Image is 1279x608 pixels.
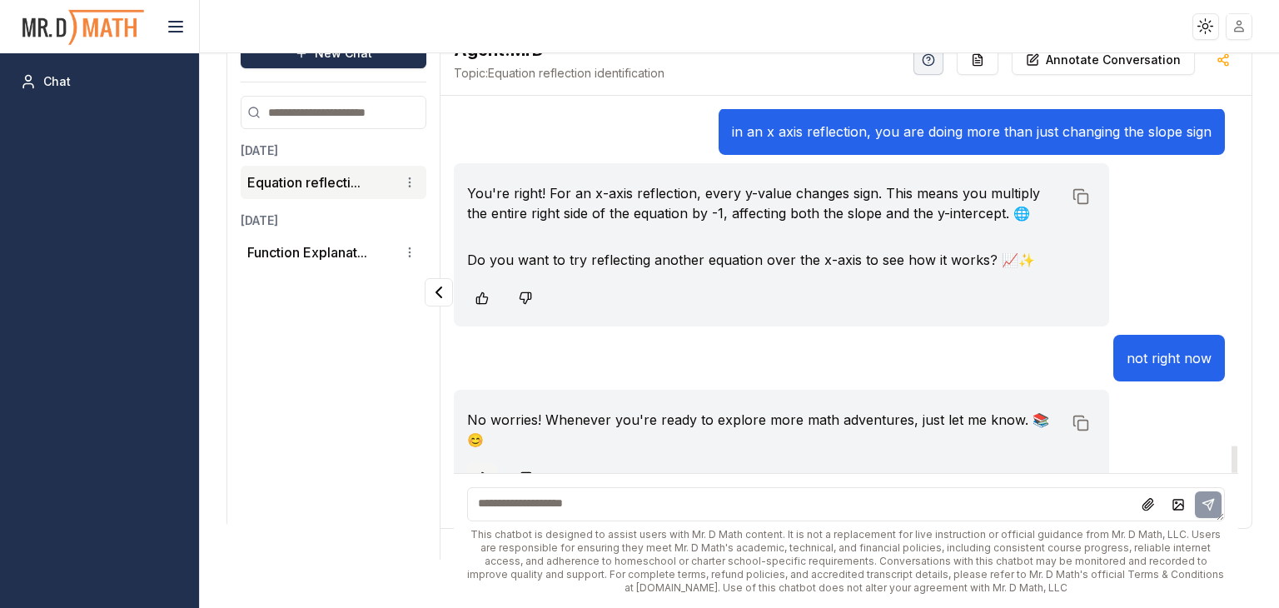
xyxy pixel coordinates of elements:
button: New Chat [241,38,426,68]
p: You're right! For an x-axis reflection, every y-value changes sign. This means you multiply the e... [467,183,1063,223]
p: Annotate Conversation [1046,52,1181,68]
button: Conversation options [400,242,420,262]
p: in an x axis reflection, you are doing more than just changing the slope sign [732,122,1212,142]
span: Chat [43,73,71,90]
p: No worries! Whenever you're ready to explore more math adventures, just let me know. 📚😊 [467,410,1063,450]
img: placeholder-user.jpg [1227,14,1252,38]
span: Equation reflection identification [454,65,664,82]
p: Do you want to try reflecting another equation over the x-axis to see how it works? 📈✨ [467,250,1063,270]
button: Function Explanat... [247,242,367,262]
button: Conversation options [400,172,420,192]
img: PromptOwl [21,5,146,49]
h3: [DATE] [241,142,426,159]
button: Annotate Conversation [1012,45,1195,75]
button: Equation reflecti... [247,172,361,192]
div: This chatbot is designed to assist users with Mr. D Math content. It is not a replacement for liv... [467,528,1225,595]
h3: [DATE] [241,212,426,229]
button: Re-Fill Questions [957,45,998,75]
button: Collapse panel [425,278,453,306]
button: Help Videos [913,45,943,75]
p: not right now [1127,348,1212,368]
a: Chat [13,67,186,97]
